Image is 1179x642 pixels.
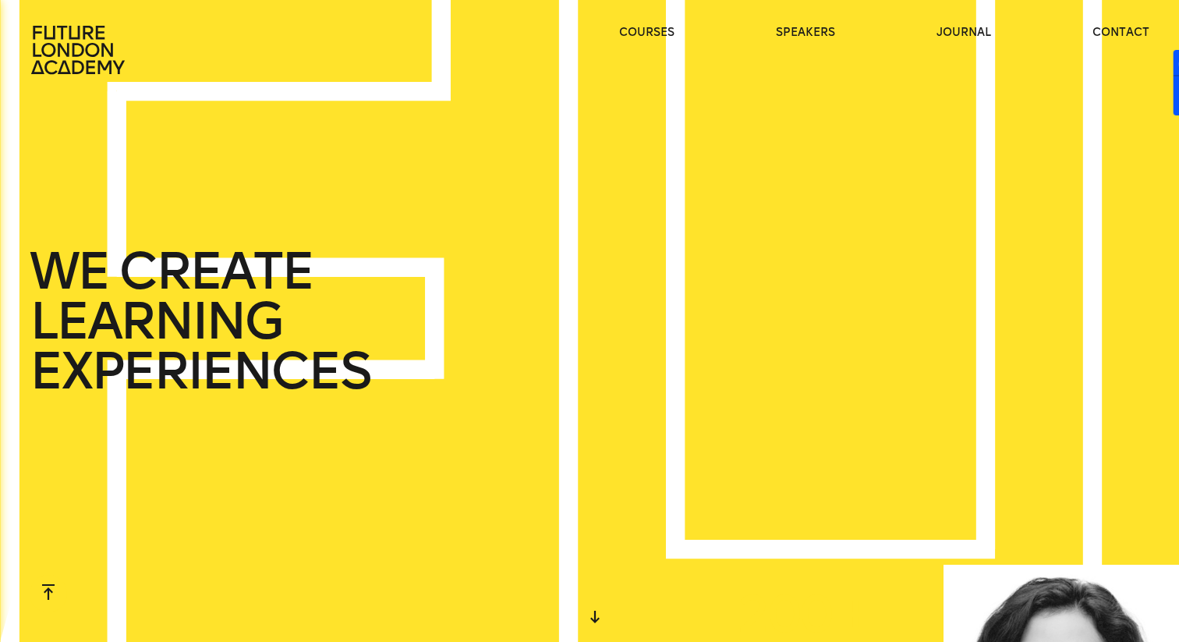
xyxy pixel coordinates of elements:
span: CREATE [119,247,313,296]
span: WE [30,247,108,296]
a: speakers [776,25,835,41]
span: EXPERIENCES [30,346,370,396]
span: LEARNING [30,296,282,346]
a: journal [936,25,991,41]
a: contact [1092,25,1149,41]
a: courses [619,25,674,41]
